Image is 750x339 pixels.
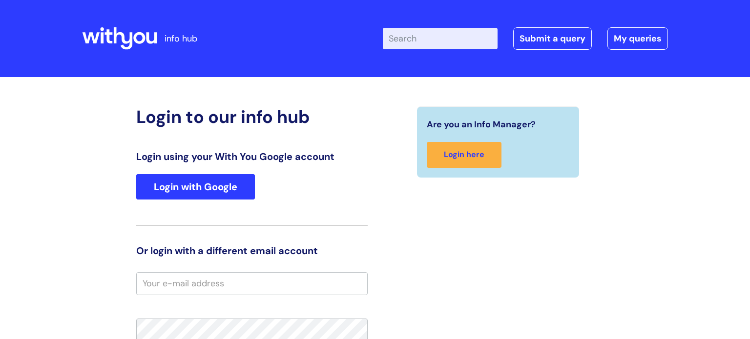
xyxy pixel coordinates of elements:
input: Your e-mail address [136,272,368,295]
h2: Login to our info hub [136,106,368,127]
input: Search [383,28,498,49]
span: Are you an Info Manager? [427,117,536,132]
a: Login with Google [136,174,255,199]
a: My queries [607,27,668,50]
a: Submit a query [513,27,592,50]
h3: Or login with a different email account [136,245,368,257]
a: Login here [427,142,501,168]
h3: Login using your With You Google account [136,151,368,162]
p: info hub [165,31,197,46]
